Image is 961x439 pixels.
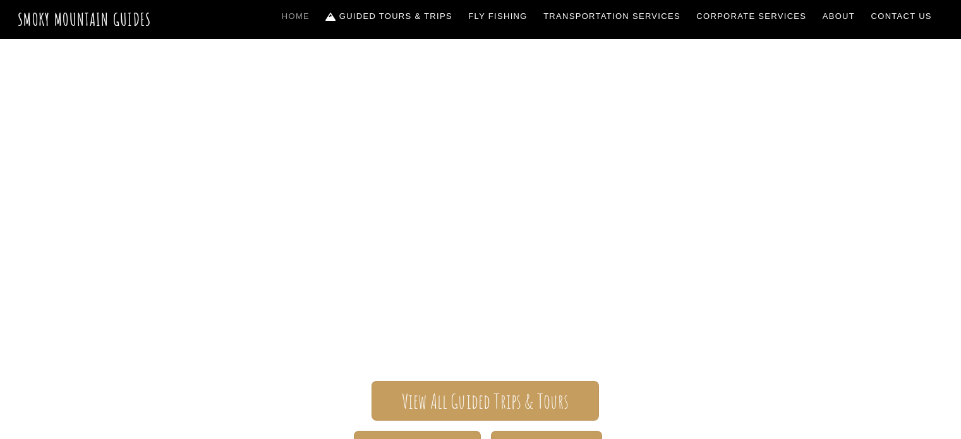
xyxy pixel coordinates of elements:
a: View All Guided Trips & Tours [372,381,598,421]
span: View All Guided Trips & Tours [402,395,569,408]
a: Fly Fishing [464,3,533,30]
a: Home [277,3,315,30]
a: Guided Tours & Trips [321,3,457,30]
a: About [818,3,860,30]
a: Corporate Services [692,3,812,30]
a: Transportation Services [538,3,685,30]
a: Contact Us [866,3,937,30]
span: Smoky Mountain Guides [114,183,847,246]
span: The ONLY one-stop, full Service Guide Company for the Gatlinburg and [GEOGRAPHIC_DATA] side of th... [114,246,847,344]
a: Smoky Mountain Guides [18,9,152,30]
